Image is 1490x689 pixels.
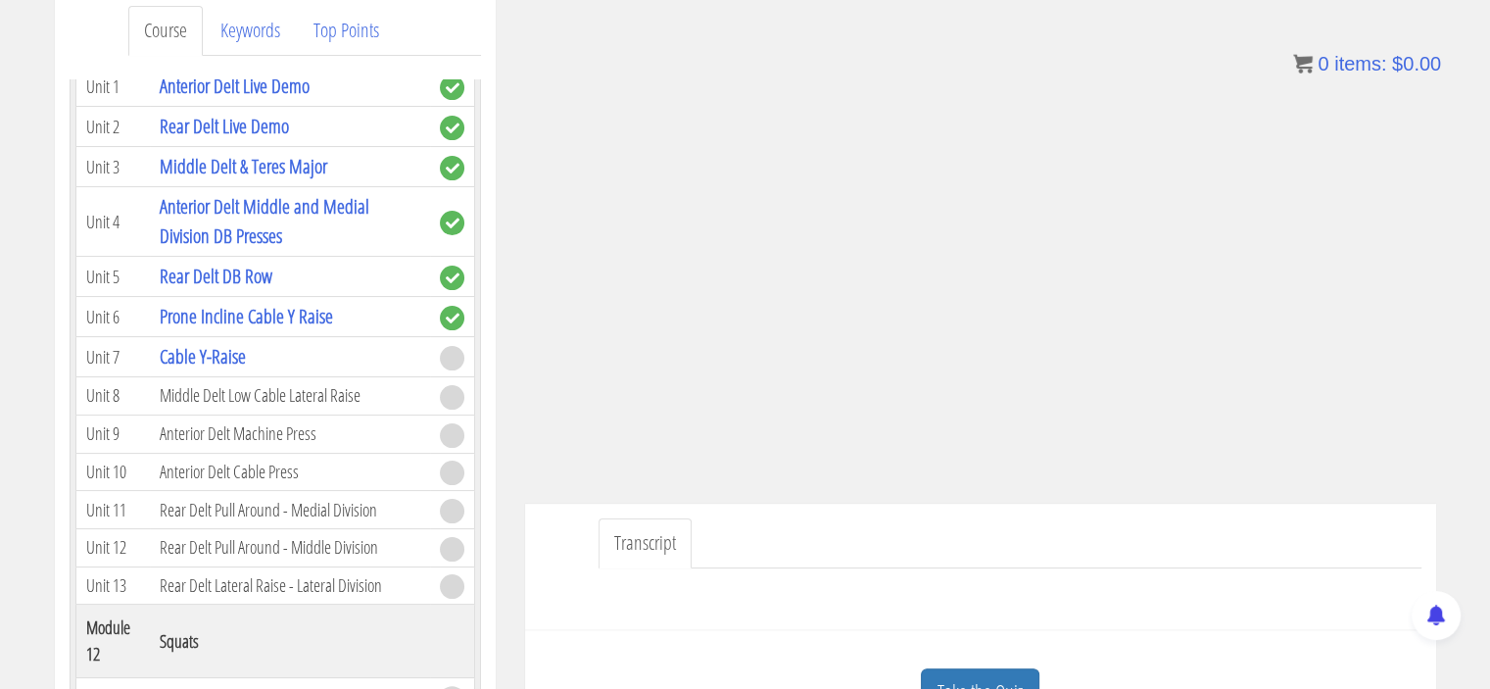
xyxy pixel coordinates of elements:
[160,343,246,369] a: Cable Y-Raise
[599,518,692,568] a: Transcript
[150,566,430,605] td: Rear Delt Lateral Raise - Lateral Division
[75,147,150,187] td: Unit 3
[160,193,369,249] a: Anterior Delt Middle and Medial Division DB Presses
[128,6,203,56] a: Course
[1293,53,1441,74] a: 0 items: $0.00
[75,491,150,529] td: Unit 11
[75,415,150,453] td: Unit 9
[1293,54,1313,74] img: icon11.png
[75,337,150,377] td: Unit 7
[75,529,150,567] td: Unit 12
[160,153,327,179] a: Middle Delt & Teres Major
[75,297,150,337] td: Unit 6
[150,415,430,453] td: Anterior Delt Machine Press
[205,6,296,56] a: Keywords
[1334,53,1386,74] span: items:
[150,377,430,416] td: Middle Delt Low Cable Lateral Raise
[75,67,150,107] td: Unit 1
[160,303,333,329] a: Prone Incline Cable Y Raise
[1392,53,1403,74] span: $
[75,453,150,491] td: Unit 10
[150,605,430,678] th: Squats
[160,73,310,99] a: Anterior Delt Live Demo
[1392,53,1441,74] bdi: 0.00
[440,75,464,100] span: complete
[440,266,464,290] span: complete
[75,257,150,297] td: Unit 5
[75,566,150,605] td: Unit 13
[160,113,289,139] a: Rear Delt Live Demo
[150,491,430,529] td: Rear Delt Pull Around - Medial Division
[75,107,150,147] td: Unit 2
[75,187,150,257] td: Unit 4
[440,116,464,140] span: complete
[440,306,464,330] span: complete
[150,529,430,567] td: Rear Delt Pull Around - Middle Division
[440,211,464,235] span: complete
[75,377,150,416] td: Unit 8
[150,453,430,491] td: Anterior Delt Cable Press
[160,263,272,289] a: Rear Delt DB Row
[440,156,464,180] span: complete
[1318,53,1328,74] span: 0
[75,605,150,678] th: Module 12
[298,6,395,56] a: Top Points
